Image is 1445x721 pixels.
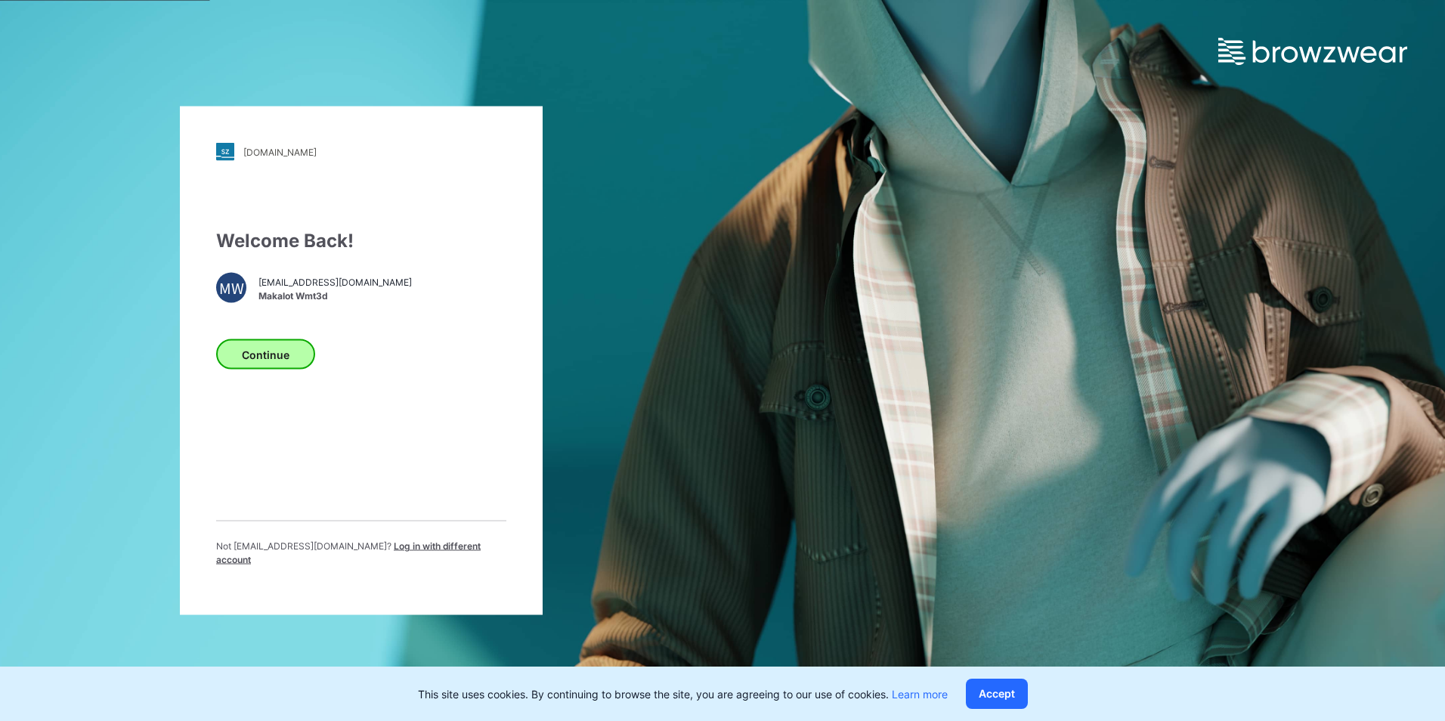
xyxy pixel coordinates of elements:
button: Accept [966,679,1028,709]
span: [EMAIL_ADDRESS][DOMAIN_NAME] [258,275,412,289]
img: stylezone-logo.562084cfcfab977791bfbf7441f1a819.svg [216,143,234,161]
p: This site uses cookies. By continuing to browse the site, you are agreeing to our use of cookies. [418,686,948,702]
a: [DOMAIN_NAME] [216,143,506,161]
a: Learn more [892,688,948,701]
div: MW [216,273,246,303]
button: Continue [216,339,315,370]
img: browzwear-logo.e42bd6dac1945053ebaf764b6aa21510.svg [1218,38,1407,65]
span: Makalot Wmt3d [258,289,412,302]
div: Welcome Back! [216,227,506,255]
p: Not [EMAIL_ADDRESS][DOMAIN_NAME] ? [216,540,506,567]
div: [DOMAIN_NAME] [243,146,317,157]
